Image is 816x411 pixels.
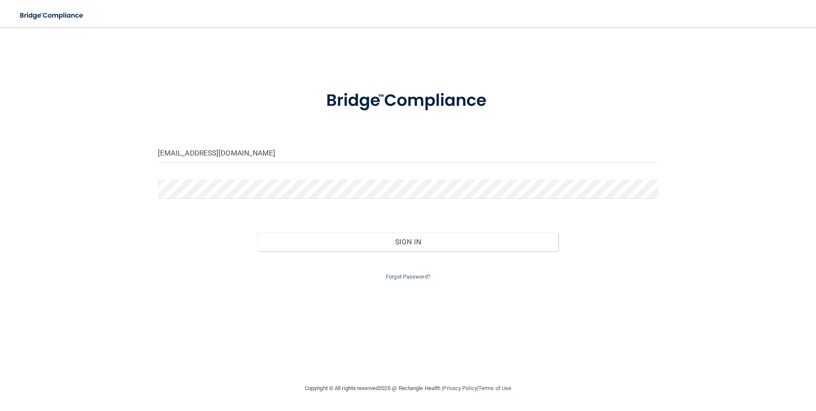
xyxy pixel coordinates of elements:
img: bridge_compliance_login_screen.278c3ca4.svg [13,7,91,24]
button: Sign In [258,232,558,251]
a: Privacy Policy [443,385,477,391]
div: Copyright © All rights reserved 2025 @ Rectangle Health | | [252,375,564,402]
input: Email [158,144,659,163]
iframe: Drift Widget Chat Controller [668,350,806,385]
img: bridge_compliance_login_screen.278c3ca4.svg [309,79,507,123]
a: Forgot Password? [386,273,430,280]
a: Terms of Use [478,385,511,391]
